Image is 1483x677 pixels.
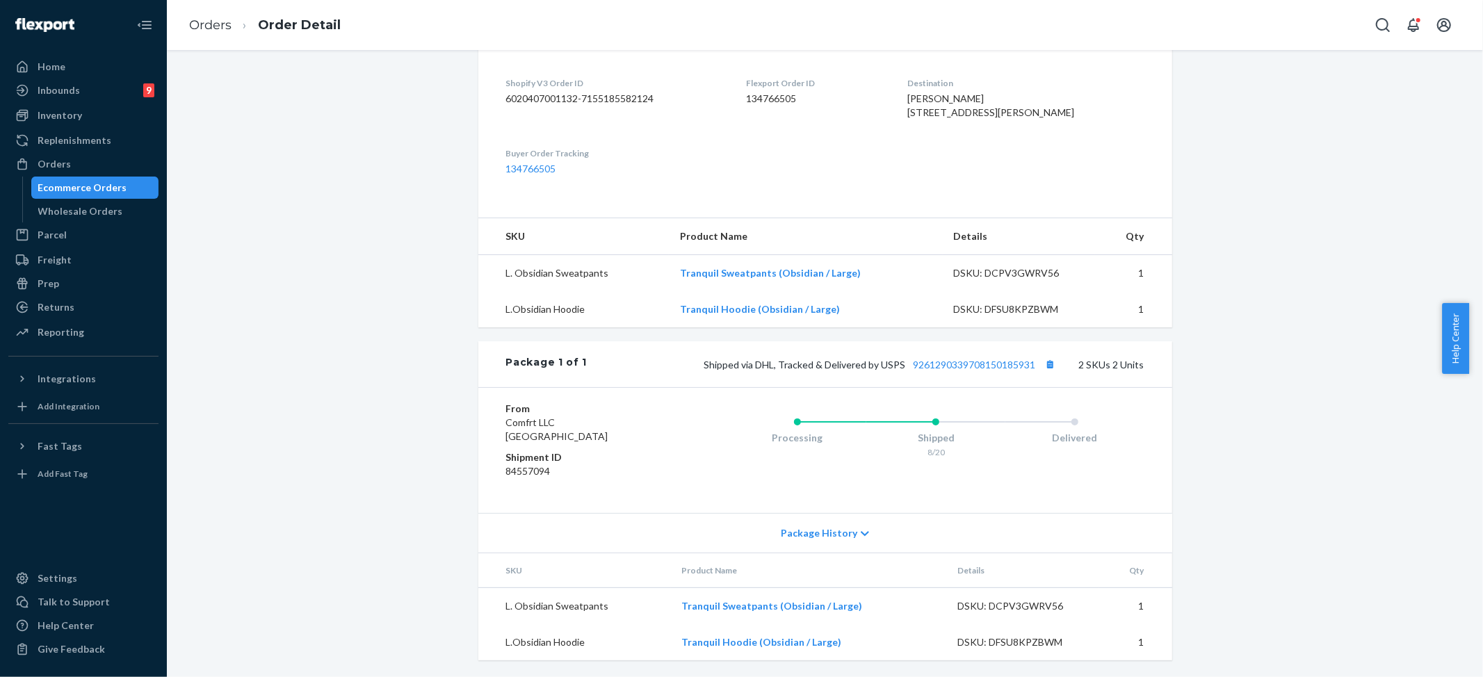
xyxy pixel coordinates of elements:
dt: Buyer Order Tracking [506,147,724,159]
div: Settings [38,571,77,585]
dd: 134766505 [746,92,885,106]
dd: 6020407001132-7155185582124 [506,92,724,106]
div: Orders [38,157,71,171]
a: Inventory [8,104,159,127]
td: L. Obsidian Sweatpants [478,255,670,292]
a: Talk to Support [8,591,159,613]
a: Returns [8,296,159,318]
div: Package 1 of 1 [506,355,587,373]
a: Wholesale Orders [31,200,159,222]
th: SKU [478,553,671,588]
span: [PERSON_NAME] [STREET_ADDRESS][PERSON_NAME] [907,92,1074,118]
dt: Shipment ID [506,450,672,464]
button: Help Center [1442,303,1469,374]
td: 1 [1099,588,1172,625]
td: 1 [1095,291,1172,327]
div: Wholesale Orders [38,204,123,218]
div: Add Integration [38,400,99,412]
button: Copy tracking number [1042,355,1060,373]
div: 8/20 [866,446,1005,458]
a: Tranquil Hoodie (Obsidian / Large) [680,303,840,315]
a: Order Detail [258,17,341,33]
div: Delivered [1005,431,1144,445]
ol: breadcrumbs [178,5,352,46]
a: Ecommerce Orders [31,177,159,199]
button: Open account menu [1430,11,1458,39]
span: Shipped via DHL, Tracked & Delivered by USPS [704,359,1060,370]
dd: 84557094 [506,464,672,478]
div: Inventory [38,108,82,122]
td: 1 [1095,255,1172,292]
td: L.Obsidian Hoodie [478,291,670,327]
div: Home [38,60,65,74]
div: Shipped [866,431,1005,445]
dt: Flexport Order ID [746,77,885,89]
div: Integrations [38,372,96,386]
a: Add Integration [8,395,159,418]
a: Add Fast Tag [8,463,159,485]
a: Inbounds9 [8,79,159,101]
div: Prep [38,277,59,291]
div: DSKU: DFSU8KPZBWM [957,635,1088,649]
div: Fast Tags [38,439,82,453]
a: Reporting [8,321,159,343]
div: Processing [728,431,867,445]
a: Orders [189,17,232,33]
button: Fast Tags [8,435,159,457]
div: Inbounds [38,83,80,97]
td: L.Obsidian Hoodie [478,624,671,660]
td: L. Obsidian Sweatpants [478,588,671,625]
a: Orders [8,153,159,175]
a: 9261290339708150185931 [914,359,1036,370]
a: 134766505 [506,163,556,174]
div: Ecommerce Orders [38,181,127,195]
div: DSKU: DCPV3GWRV56 [957,599,1088,613]
div: 9 [143,83,154,97]
a: Prep [8,272,159,295]
div: Parcel [38,228,67,242]
img: Flexport logo [15,18,74,32]
button: Close Navigation [131,11,159,39]
dt: From [506,402,672,416]
div: DSKU: DFSU8KPZBWM [954,302,1085,316]
th: SKU [478,218,670,255]
a: Freight [8,249,159,271]
th: Product Name [671,553,947,588]
th: Product Name [669,218,942,255]
div: Replenishments [38,133,111,147]
button: Open Search Box [1369,11,1397,39]
div: Reporting [38,325,84,339]
span: Comfrt LLC [GEOGRAPHIC_DATA] [506,416,608,442]
div: Help Center [38,619,94,633]
a: Parcel [8,224,159,246]
button: Integrations [8,368,159,390]
span: Package History [781,526,857,540]
a: Tranquil Hoodie (Obsidian / Large) [682,636,842,648]
a: Settings [8,567,159,589]
div: Returns [38,300,74,314]
dt: Destination [907,77,1144,89]
td: 1 [1099,624,1172,660]
a: Replenishments [8,129,159,152]
th: Qty [1095,218,1172,255]
th: Details [943,218,1096,255]
div: DSKU: DCPV3GWRV56 [954,266,1085,280]
a: Tranquil Sweatpants (Obsidian / Large) [682,600,863,612]
dt: Shopify V3 Order ID [506,77,724,89]
button: Give Feedback [8,638,159,660]
a: Home [8,56,159,78]
a: Tranquil Sweatpants (Obsidian / Large) [680,267,861,279]
button: Open notifications [1400,11,1427,39]
div: Talk to Support [38,595,110,609]
th: Qty [1099,553,1172,588]
th: Details [946,553,1099,588]
div: Add Fast Tag [38,468,88,480]
div: 2 SKUs 2 Units [587,355,1144,373]
div: Freight [38,253,72,267]
a: Help Center [8,614,159,637]
div: Give Feedback [38,642,105,656]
